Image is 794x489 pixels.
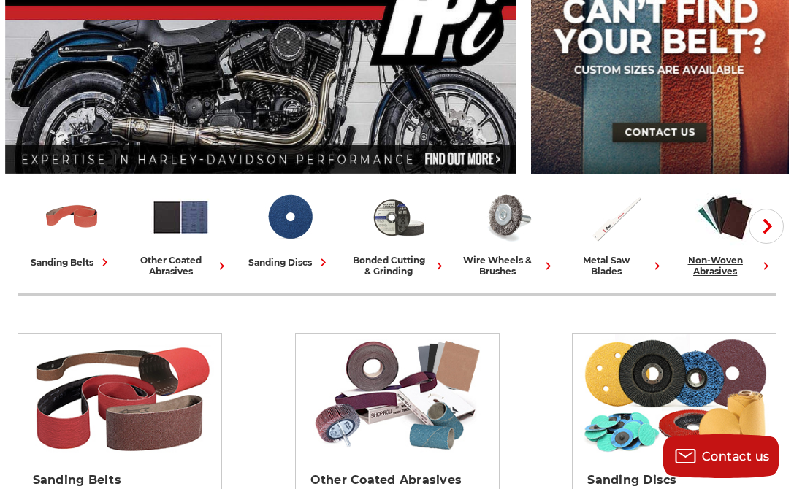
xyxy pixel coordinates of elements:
[350,255,447,277] div: bonded cutting & grinding
[259,187,320,247] img: Sanding Discs
[568,255,665,277] div: metal saw blades
[676,187,774,277] a: non-woven abrasives
[459,187,556,277] a: wire wheels & brushes
[350,187,447,277] a: bonded cutting & grinding
[695,187,755,247] img: Non-woven Abrasives
[33,473,207,488] h2: Sanding Belts
[477,187,538,247] img: Wire Wheels & Brushes
[587,473,761,488] h2: Sanding Discs
[132,255,229,277] div: other coated abrasives
[25,334,214,458] img: Sanding Belts
[749,209,784,244] button: Next
[31,255,112,270] div: sanding belts
[368,187,429,247] img: Bonded Cutting & Grinding
[586,187,646,247] img: Metal Saw Blades
[132,187,229,277] a: other coated abrasives
[150,187,211,247] img: Other Coated Abrasives
[663,434,779,478] button: Contact us
[459,255,556,277] div: wire wheels & brushes
[248,255,331,270] div: sanding discs
[42,187,102,247] img: Sanding Belts
[702,450,770,463] span: Contact us
[580,334,769,458] img: Sanding Discs
[310,473,484,488] h2: Other Coated Abrasives
[568,187,665,277] a: metal saw blades
[676,255,774,277] div: non-woven abrasives
[241,187,338,270] a: sanding discs
[23,187,121,270] a: sanding belts
[302,334,492,458] img: Other Coated Abrasives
